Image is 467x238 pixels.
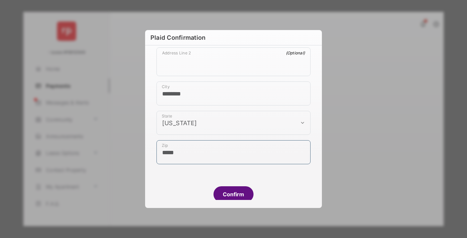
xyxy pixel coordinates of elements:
[145,30,322,45] h6: Plaid Confirmation
[213,186,254,202] button: Confirm
[156,81,311,105] div: payment_method_screening[postal_addresses][locality]
[156,111,311,135] div: payment_method_screening[postal_addresses][administrativeArea]
[156,47,311,76] div: payment_method_screening[postal_addresses][addressLine2]
[156,140,311,164] div: payment_method_screening[postal_addresses][postalCode]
